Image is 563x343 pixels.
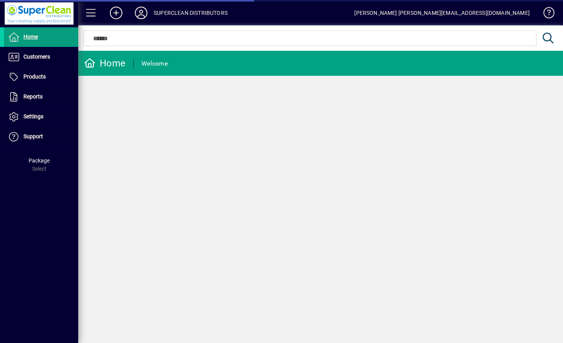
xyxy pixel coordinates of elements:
[29,157,50,164] span: Package
[23,93,43,100] span: Reports
[538,2,553,27] a: Knowledge Base
[354,7,530,19] div: [PERSON_NAME] [PERSON_NAME][EMAIL_ADDRESS][DOMAIN_NAME]
[104,6,129,20] button: Add
[23,113,43,120] span: Settings
[23,133,43,139] span: Support
[23,54,50,60] span: Customers
[84,57,126,70] div: Home
[4,127,78,146] a: Support
[4,87,78,107] a: Reports
[142,57,168,70] div: Welcome
[154,7,228,19] div: SUPERCLEAN DISTRIBUTORS
[23,34,38,40] span: Home
[4,47,78,67] a: Customers
[23,73,46,80] span: Products
[129,6,154,20] button: Profile
[4,67,78,87] a: Products
[4,107,78,127] a: Settings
